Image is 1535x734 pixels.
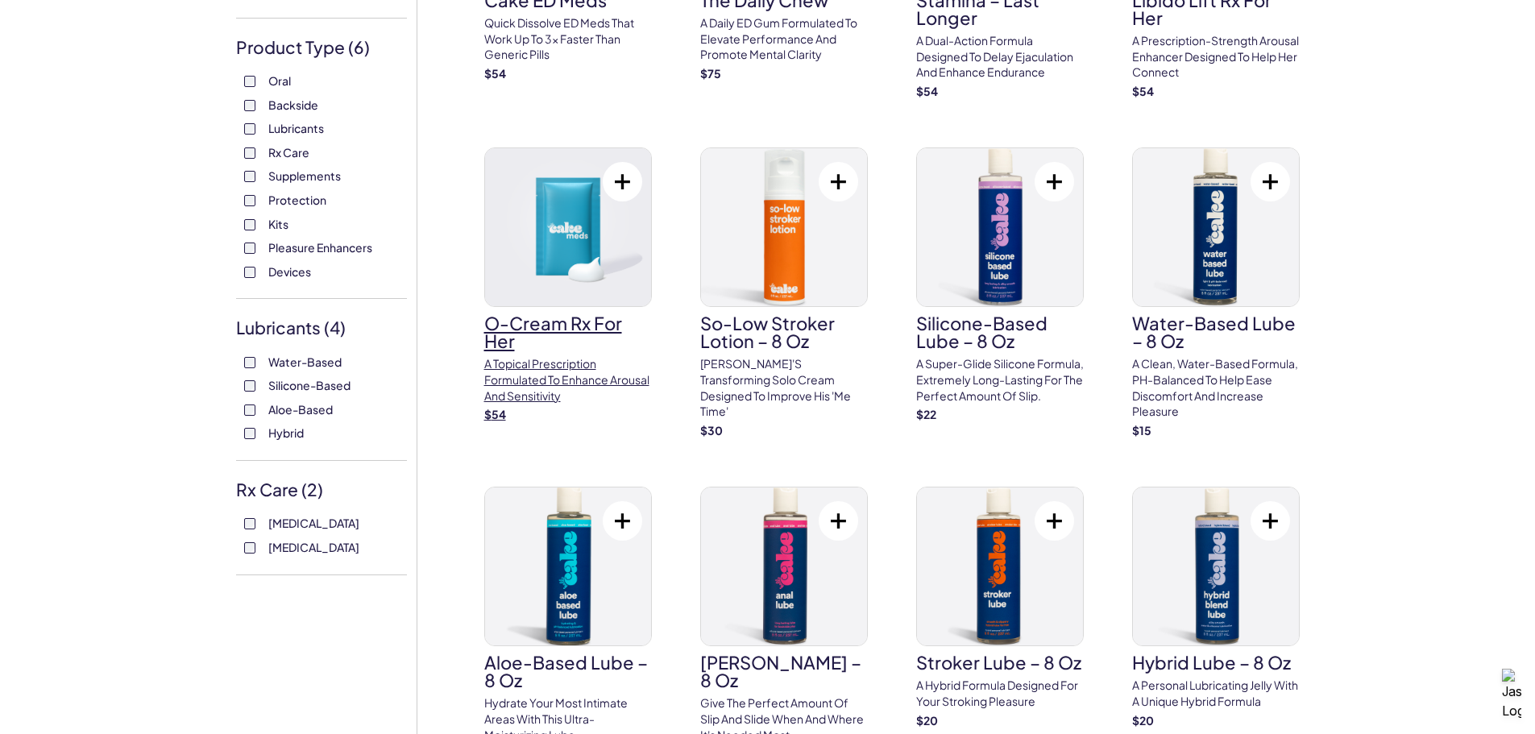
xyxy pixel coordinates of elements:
[244,357,255,368] input: Water-Based
[484,15,652,63] p: Quick dissolve ED Meds that work up to 3x faster than generic pills
[244,195,255,206] input: Protection
[244,380,255,392] input: Silicone-Based
[1132,33,1300,81] p: A prescription-strength arousal enhancer designed to help her connect
[244,76,255,87] input: Oral
[916,314,1084,350] h3: Silicone-Based Lube – 8 oz
[484,147,652,422] a: O-Cream Rx for HerO-Cream Rx for HerA topical prescription formulated to enhance arousal and sens...
[1132,147,1300,438] a: Water-Based Lube – 8 ozWater-Based Lube – 8 ozA clean, water-based formula, pH-balanced to help e...
[268,142,309,163] span: Rx Care
[916,147,1084,422] a: Silicone-Based Lube – 8 ozSilicone-Based Lube – 8 ozA super-glide silicone formula, extremely lon...
[244,267,255,278] input: Devices
[1132,713,1154,728] strong: $ 20
[268,118,324,139] span: Lubricants
[1132,356,1300,419] p: A clean, water-based formula, pH-balanced to help ease discomfort and increase pleasure
[1132,653,1300,671] h3: Hybrid Lube – 8 oz
[700,653,868,689] h3: [PERSON_NAME] – 8 oz
[916,678,1084,709] p: A hybrid formula designed for your stroking pleasure
[700,356,868,419] p: [PERSON_NAME]'s transforming solo cream designed to improve his 'me time'
[1133,487,1299,645] img: Hybrid Lube – 8 oz
[701,487,867,645] img: Anal Lube – 8 oz
[268,537,359,558] span: [MEDICAL_DATA]
[268,214,288,234] span: Kits
[917,487,1083,645] img: Stroker Lube – 8 oz
[244,518,255,529] input: [MEDICAL_DATA]
[484,407,506,421] strong: $ 54
[917,148,1083,306] img: Silicone-Based Lube – 8 oz
[485,148,651,306] img: O-Cream Rx for Her
[244,219,255,230] input: Kits
[268,261,311,282] span: Devices
[916,356,1084,404] p: A super-glide silicone formula, extremely long-lasting for the perfect amount of slip.
[916,407,936,421] strong: $ 22
[916,33,1084,81] p: A dual-action formula designed to delay ejaculation and enhance endurance
[701,148,867,306] img: So-Low Stroker Lotion – 8 oz
[1133,148,1299,306] img: Water-Based Lube – 8 oz
[700,66,721,81] strong: $ 75
[484,356,652,404] p: A topical prescription formulated to enhance arousal and sensitivity
[916,653,1084,671] h3: Stroker Lube – 8 oz
[916,713,938,728] strong: $ 20
[1132,678,1300,709] p: A personal lubricating jelly with a unique hybrid formula
[484,66,506,81] strong: $ 54
[485,487,651,645] img: Aloe-Based Lube – 8 oz
[916,487,1084,728] a: Stroker Lube – 8 ozStroker Lube – 8 ozA hybrid formula designed for your stroking pleasure$20
[268,399,333,420] span: Aloe-Based
[244,404,255,416] input: Aloe-Based
[700,314,868,350] h3: So-Low Stroker Lotion – 8 oz
[268,237,372,258] span: Pleasure Enhancers
[1132,314,1300,350] h3: Water-Based Lube – 8 oz
[1132,423,1151,437] strong: $ 15
[268,375,351,396] span: Silicone-Based
[484,653,652,689] h3: Aloe-Based Lube – 8 oz
[268,94,318,115] span: Backside
[268,165,341,186] span: Supplements
[244,123,255,135] input: Lubricants
[268,351,342,372] span: Water-Based
[244,542,255,554] input: [MEDICAL_DATA]
[268,189,326,210] span: Protection
[244,243,255,254] input: Pleasure Enhancers
[916,84,938,98] strong: $ 54
[244,171,255,182] input: Supplements
[700,423,723,437] strong: $ 30
[700,15,868,63] p: A Daily ED Gum Formulated To Elevate Performance And Promote Mental Clarity
[268,512,359,533] span: [MEDICAL_DATA]
[244,147,255,159] input: Rx Care
[1132,487,1300,728] a: Hybrid Lube – 8 ozHybrid Lube – 8 ozA personal lubricating jelly with a unique hybrid formula$20
[244,100,255,111] input: Backside
[268,70,291,91] span: Oral
[484,314,652,350] h3: O-Cream Rx for Her
[244,428,255,439] input: Hybrid
[268,422,304,443] span: Hybrid
[1132,84,1154,98] strong: $ 54
[700,147,868,438] a: So-Low Stroker Lotion – 8 ozSo-Low Stroker Lotion – 8 oz[PERSON_NAME]'s transforming solo cream d...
